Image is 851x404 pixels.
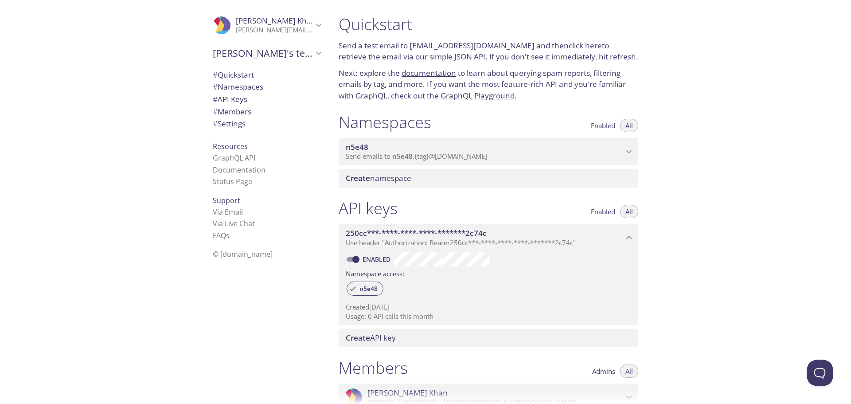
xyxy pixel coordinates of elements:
a: GraphQL API [213,153,255,163]
span: n5e48 [392,152,413,161]
span: [PERSON_NAME] Khan [367,388,448,398]
div: Create namespace [339,169,638,188]
button: All [620,119,638,132]
span: Create [346,333,370,343]
h1: Quickstart [339,14,638,34]
div: n5e48 namespace [339,138,638,165]
span: [PERSON_NAME] Khan [236,16,316,26]
p: Send a test email to and then to retrieve the email via our simple JSON API. If you don't see it ... [339,40,638,63]
span: s [226,231,230,240]
span: API key [346,333,396,343]
h1: Members [339,358,408,378]
span: Namespaces [213,82,263,92]
a: Status Page [213,177,252,186]
span: namespace [346,173,411,183]
a: Via Live Chat [213,219,255,228]
div: n5e48 [347,282,383,296]
div: Create API Key [339,329,638,347]
button: All [620,205,638,218]
h1: API keys [339,198,398,218]
span: Quickstart [213,70,254,80]
button: Enabled [586,205,621,218]
p: Next: explore the to learn about querying spam reports, filtering emails by tag, and more. If you... [339,67,638,102]
span: # [213,70,218,80]
button: All [620,365,638,378]
span: Create [346,173,370,183]
label: Namespace access: [346,267,404,279]
span: Send emails to . {tag} @[DOMAIN_NAME] [346,152,487,161]
span: Resources [213,141,248,151]
div: Mansoor's team [206,42,328,65]
div: Namespaces [206,81,328,93]
a: documentation [402,68,456,78]
a: click here [569,40,602,51]
span: Settings [213,118,246,129]
span: [PERSON_NAME]'s team [213,47,313,59]
span: # [213,106,218,117]
a: FAQ [213,231,230,240]
span: # [213,94,218,104]
span: n5e48 [346,142,368,152]
iframe: Help Scout Beacon - Open [807,360,833,386]
h1: Namespaces [339,112,431,132]
span: © [DOMAIN_NAME] [213,249,273,259]
a: [EMAIL_ADDRESS][DOMAIN_NAME] [410,40,535,51]
div: API Keys [206,93,328,106]
button: Enabled [586,119,621,132]
span: Members [213,106,251,117]
p: Created [DATE] [346,302,631,312]
span: API Keys [213,94,247,104]
a: Documentation [213,165,265,175]
a: Via Email [213,207,243,217]
p: Usage: 0 API calls this month [346,312,631,321]
div: Members [206,106,328,118]
span: # [213,118,218,129]
a: Enabled [361,255,394,263]
span: # [213,82,218,92]
span: Support [213,196,240,205]
div: Mansoor Khan [206,11,328,40]
div: Team Settings [206,118,328,130]
span: n5e48 [354,285,383,293]
div: Quickstart [206,69,328,81]
button: Admins [587,365,621,378]
p: [PERSON_NAME][EMAIL_ADDRESS][PERSON_NAME][DOMAIN_NAME] [236,26,313,35]
a: GraphQL Playground [441,90,515,101]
